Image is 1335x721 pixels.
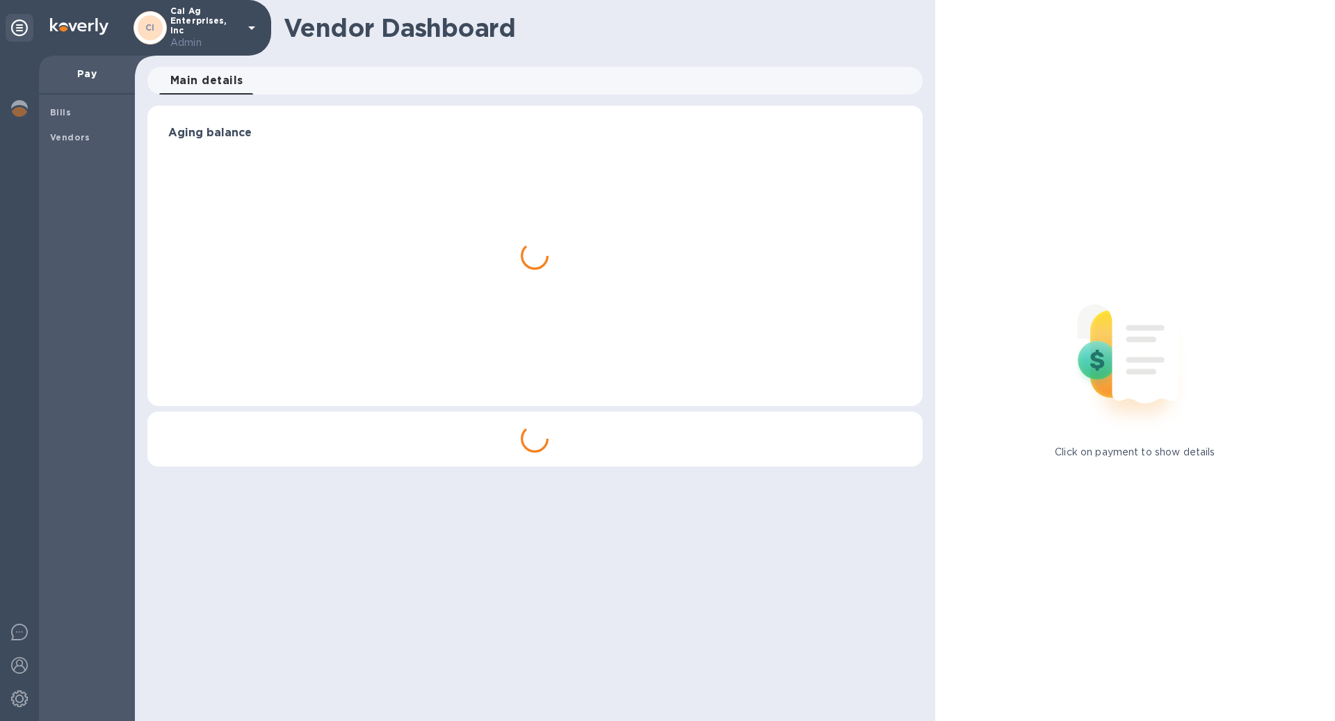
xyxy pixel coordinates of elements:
p: Pay [50,67,124,81]
h3: Aging balance [168,127,902,140]
b: Bills [50,107,71,118]
p: Admin [170,35,240,50]
b: CI [145,22,155,33]
p: Cal Ag Enterprises, Inc [170,6,240,50]
span: Main details [170,71,243,90]
img: Logo [50,18,108,35]
b: Vendors [50,132,90,143]
p: Click on payment to show details [1055,445,1215,460]
div: Unpin categories [6,14,33,42]
h1: Vendor Dashboard [284,13,913,42]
